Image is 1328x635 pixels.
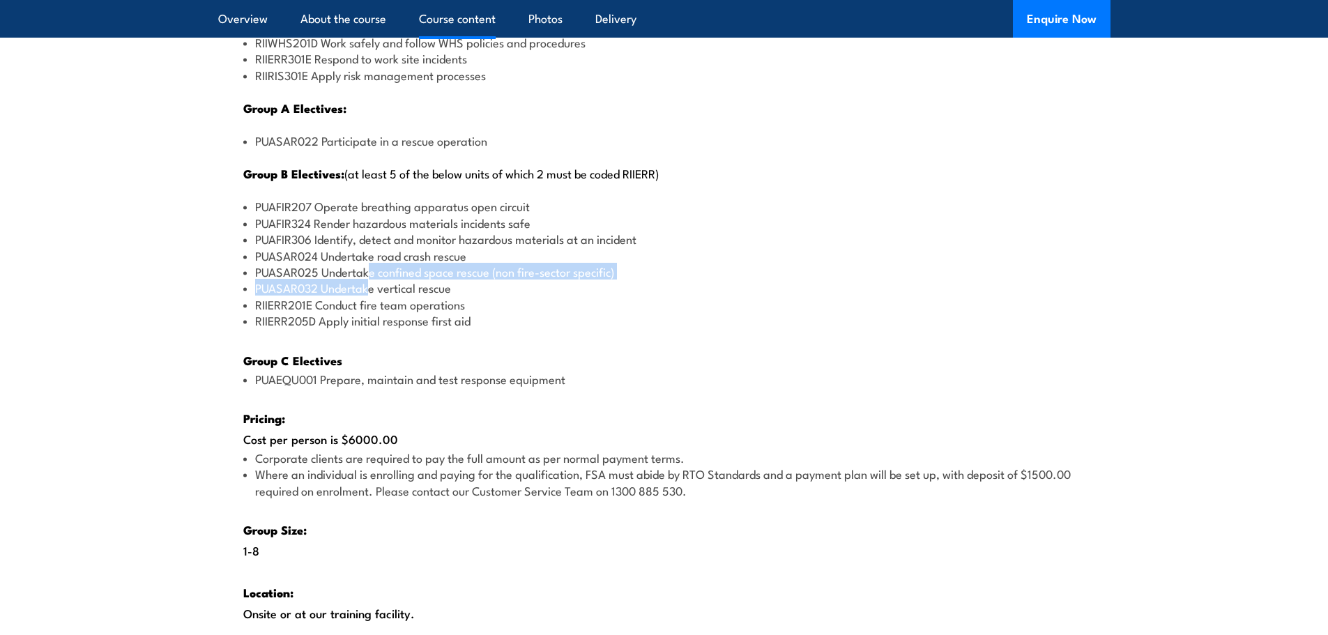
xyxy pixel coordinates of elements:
li: PUASAR032 Undertake vertical rescue [243,280,1085,296]
li: RIIERR205D Apply initial response first aid [243,312,1085,328]
li: PUASAR022 Participate in a rescue operation [243,132,1085,148]
strong: Group A Electives: [243,99,346,117]
strong: Group C Electives [243,351,342,369]
li: PUASAR025 Undertake confined space rescue (non fire-sector specific) [243,263,1085,280]
li: Corporate clients are required to pay the full amount as per normal payment terms. [243,450,1085,466]
li: RIIRIS301E Apply risk management processes [243,67,1085,83]
strong: Group B Electives: [243,165,344,183]
li: RIIWHS201D Work safely and follow WHS policies and procedures [243,34,1085,50]
p: (at least 5 of the below units of which 2 must be coded RIIERR) [243,166,1085,181]
strong: Pricing: [243,409,285,427]
li: PUAFIR324 Render hazardous materials incidents safe [243,215,1085,231]
li: PUASAR024 Undertake road crash rescue [243,247,1085,263]
li: RIIERR201E Conduct fire team operations [243,296,1085,312]
li: PUAFIR207 Operate breathing apparatus open circuit [243,198,1085,214]
strong: Group Size: [243,521,307,539]
li: PUAEQU001 Prepare, maintain and test response equipment [243,371,1085,387]
li: PUAFIR306 Identify, detect and monitor hazardous materials at an incident [243,231,1085,247]
strong: Location: [243,583,293,602]
li: Where an individual is enrolling and paying for the qualification, FSA must abide by RTO Standard... [243,466,1085,498]
li: RIIERR301E Respond to work site incidents [243,50,1085,66]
